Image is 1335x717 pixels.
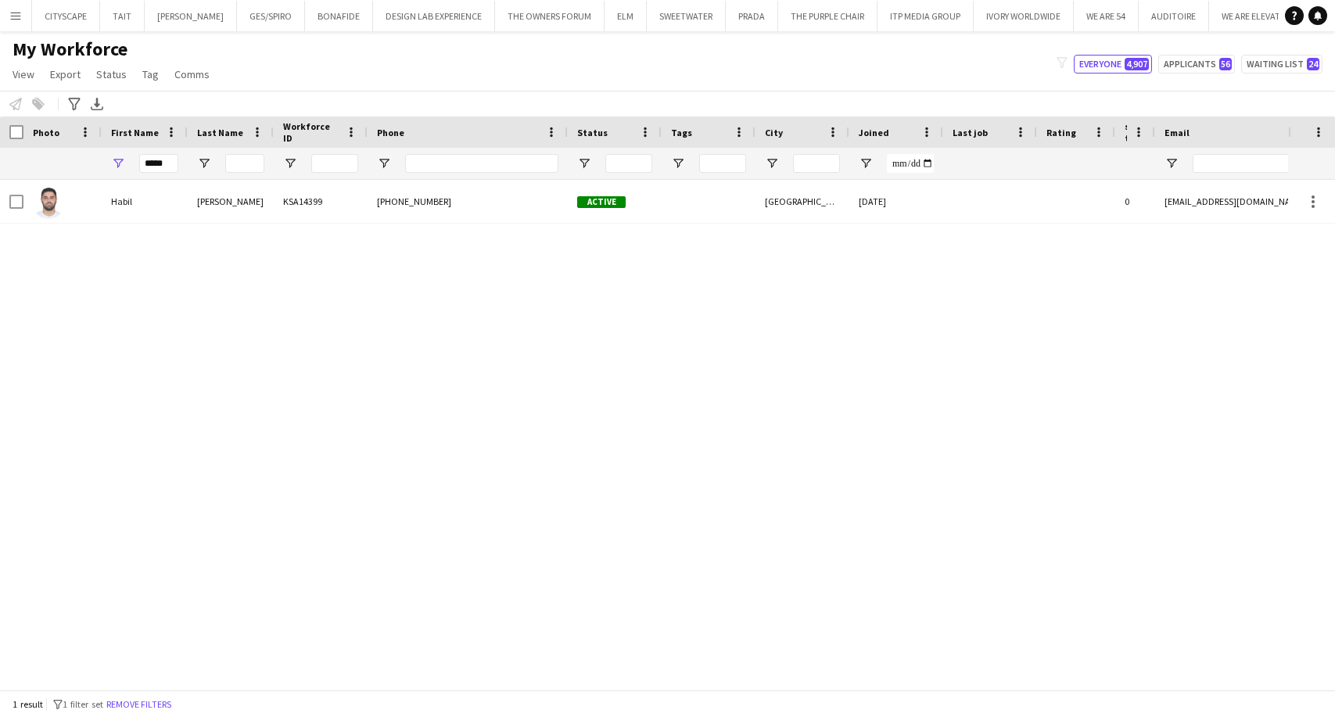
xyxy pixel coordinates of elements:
span: Comms [174,67,210,81]
button: Open Filter Menu [765,156,779,170]
input: First Name Filter Input [139,154,178,173]
button: Waiting list24 [1241,55,1322,73]
button: SWEETWATER [647,1,726,31]
input: Workforce ID Filter Input [311,154,358,173]
input: Status Filter Input [605,154,652,173]
app-action-btn: Advanced filters [65,95,84,113]
span: Export [50,67,81,81]
button: THE PURPLE CHAIR [778,1,877,31]
button: AUDITOIRE [1139,1,1209,31]
span: Tags [671,127,692,138]
button: Open Filter Menu [377,156,391,170]
input: Joined Filter Input [887,154,934,173]
div: 0 [1115,180,1155,223]
span: Rating [1046,127,1076,138]
span: Tag [142,67,159,81]
span: Status [96,67,127,81]
button: ITP MEDIA GROUP [877,1,974,31]
a: View [6,64,41,84]
div: [PHONE_NUMBER] [368,180,568,223]
span: First Name [111,127,159,138]
a: Tag [136,64,165,84]
input: Tags Filter Input [699,154,746,173]
span: 24 [1307,58,1319,70]
button: TAIT [100,1,145,31]
span: 4,907 [1125,58,1149,70]
span: Status [577,127,608,138]
div: Habil [102,180,188,223]
button: Remove filters [103,696,174,713]
div: KSA14399 [274,180,368,223]
span: Jobs (last 90 days) [1125,38,1127,226]
div: [GEOGRAPHIC_DATA] [755,180,849,223]
input: Phone Filter Input [405,154,558,173]
button: DESIGN LAB EXPERIENCE [373,1,495,31]
span: Phone [377,127,404,138]
span: My Workforce [13,38,127,61]
span: Active [577,196,626,208]
button: Open Filter Menu [577,156,591,170]
button: Open Filter Menu [671,156,685,170]
span: View [13,67,34,81]
button: PRADA [726,1,778,31]
span: Last Name [197,127,243,138]
span: 56 [1219,58,1232,70]
button: Open Filter Menu [859,156,873,170]
div: [DATE] [849,180,943,223]
button: THE OWNERS FORUM [495,1,605,31]
span: 1 filter set [63,698,103,710]
button: ELM [605,1,647,31]
span: Photo [33,127,59,138]
span: Last job [953,127,988,138]
span: Joined [859,127,889,138]
span: Email [1165,127,1190,138]
a: Export [44,64,87,84]
button: BONAFIDE [305,1,373,31]
button: IVORY WORLDWIDE [974,1,1074,31]
span: City [765,127,783,138]
button: Everyone4,907 [1074,55,1152,73]
a: Comms [168,64,216,84]
a: Status [90,64,133,84]
button: WE ARE 54 [1074,1,1139,31]
button: Open Filter Menu [197,156,211,170]
button: Applicants56 [1158,55,1235,73]
button: WE ARE ELEVATE [1209,1,1298,31]
button: CITYSCAPE [32,1,100,31]
input: City Filter Input [793,154,840,173]
button: GES/SPIRO [237,1,305,31]
button: Open Filter Menu [283,156,297,170]
button: Open Filter Menu [111,156,125,170]
app-action-btn: Export XLSX [88,95,106,113]
input: Last Name Filter Input [225,154,264,173]
div: [PERSON_NAME] [188,180,274,223]
button: [PERSON_NAME] [145,1,237,31]
button: Open Filter Menu [1165,156,1179,170]
span: Workforce ID [283,120,339,144]
img: Habil Guliyev [33,188,64,219]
